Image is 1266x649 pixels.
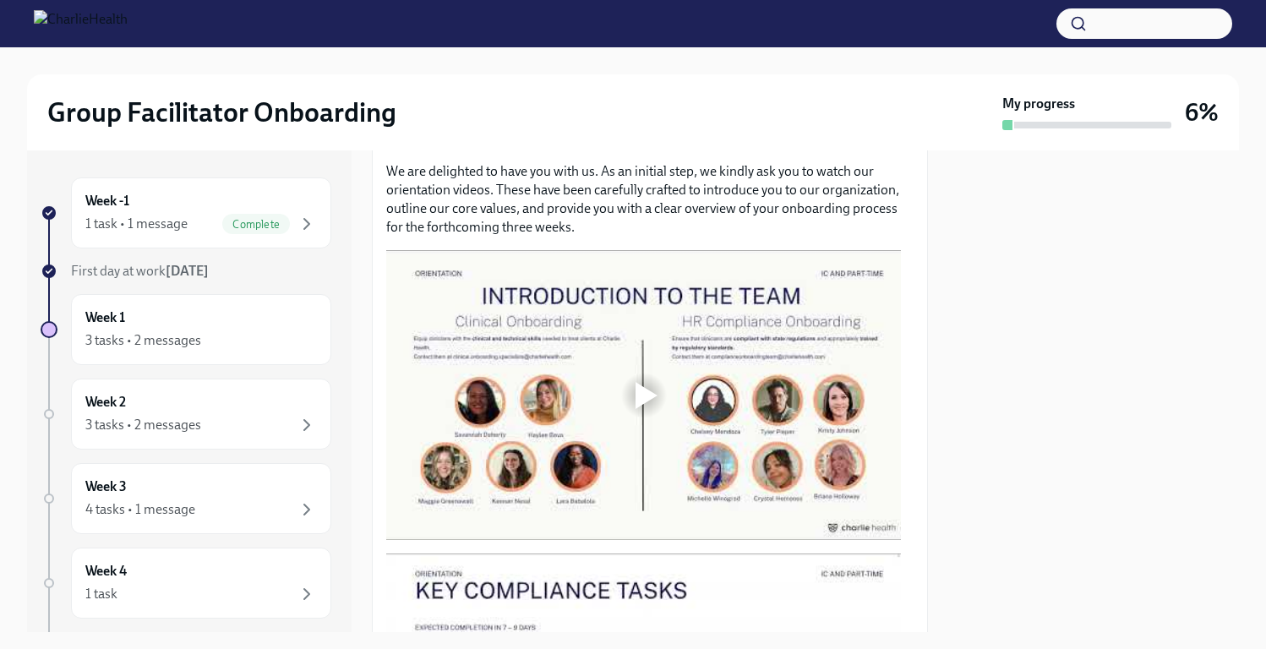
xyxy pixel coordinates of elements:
a: Week 34 tasks • 1 message [41,463,331,534]
div: 3 tasks • 2 messages [85,331,201,350]
img: CharlieHealth [34,10,128,37]
p: We are delighted to have you with us. As an initial step, we kindly ask you to watch our orientat... [386,162,914,237]
h6: Week -1 [85,192,129,210]
div: 1 task • 1 message [85,215,188,233]
h6: Week 4 [85,562,127,581]
div: 3 tasks • 2 messages [85,416,201,434]
strong: [DATE] [166,263,209,279]
span: Complete [222,218,290,231]
strong: My progress [1002,95,1075,113]
h6: Week 1 [85,308,125,327]
h6: Week 3 [85,477,127,496]
span: First day at work [71,263,209,279]
a: Week 13 tasks • 2 messages [41,294,331,365]
h3: 6% [1185,97,1219,128]
div: 4 tasks • 1 message [85,500,195,519]
h6: Week 2 [85,393,126,412]
a: Week 23 tasks • 2 messages [41,379,331,450]
a: Week -11 task • 1 messageComplete [41,177,331,248]
a: Week 41 task [41,548,331,619]
div: 1 task [85,585,117,603]
a: First day at work[DATE] [41,262,331,281]
h2: Group Facilitator Onboarding [47,95,396,129]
